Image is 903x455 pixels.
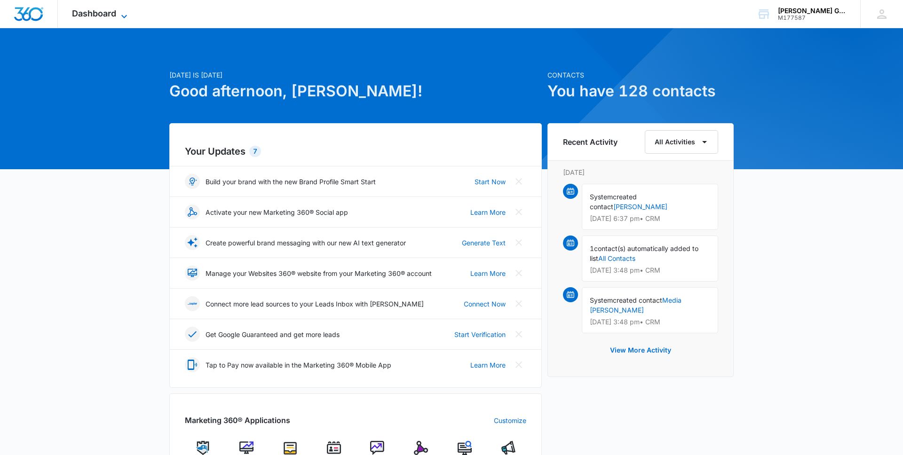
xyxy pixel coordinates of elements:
h2: Your Updates [185,144,526,158]
a: Learn More [470,360,506,370]
a: [PERSON_NAME] [613,203,667,211]
p: Build your brand with the new Brand Profile Smart Start [206,177,376,187]
button: All Activities [645,130,718,154]
a: All Contacts [598,254,635,262]
p: Connect more lead sources to your Leads Inbox with [PERSON_NAME] [206,299,424,309]
button: Close [511,204,526,220]
h1: Good afternoon, [PERSON_NAME]! [169,80,542,102]
span: 1 [590,244,594,252]
p: Tap to Pay now available in the Marketing 360® Mobile App [206,360,391,370]
span: Dashboard [72,8,116,18]
button: Close [511,327,526,342]
p: [DATE] 3:48 pm • CRM [590,267,710,274]
span: contact(s) automatically added to list [590,244,698,262]
h1: You have 128 contacts [547,80,734,102]
a: Start Verification [454,329,506,339]
span: System [590,296,613,304]
a: Generate Text [462,238,506,248]
p: [DATE] 6:37 pm • CRM [590,215,710,222]
h2: Marketing 360® Applications [185,415,290,426]
div: account id [778,15,847,21]
p: Contacts [547,70,734,80]
span: created contact [590,193,637,211]
a: Learn More [470,268,506,278]
a: Learn More [470,207,506,217]
a: Connect Now [464,299,506,309]
p: [DATE] is [DATE] [169,70,542,80]
p: Get Google Guaranteed and get more leads [206,329,340,339]
button: View More Activity [601,339,681,361]
button: Close [511,296,526,311]
span: created contact [613,296,662,304]
p: Manage your Websites 360® website from your Marketing 360® account [206,268,432,278]
a: Customize [494,416,526,425]
button: Close [511,357,526,372]
span: System [590,193,613,201]
button: Close [511,235,526,250]
button: Close [511,174,526,189]
div: account name [778,7,847,15]
button: Close [511,266,526,281]
p: Create powerful brand messaging with our new AI text generator [206,238,406,248]
p: [DATE] 3:48 pm • CRM [590,319,710,325]
p: [DATE] [563,167,718,177]
div: 7 [249,146,261,157]
h6: Recent Activity [563,136,618,148]
a: Start Now [475,177,506,187]
p: Activate your new Marketing 360® Social app [206,207,348,217]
